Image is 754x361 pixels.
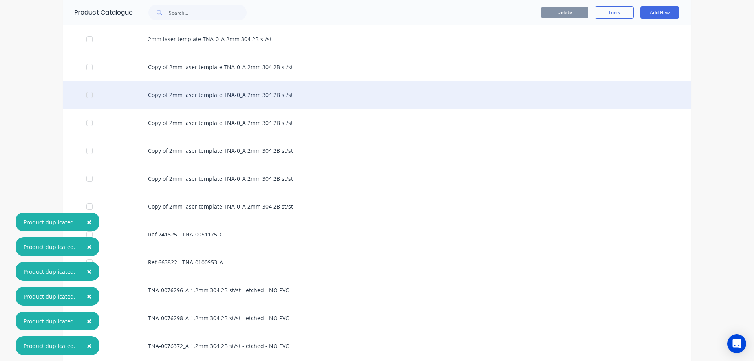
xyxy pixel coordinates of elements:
span: × [87,315,92,326]
div: Ref 663822 - TNA-0100953_A [63,248,691,276]
div: Product duplicated. [24,218,75,226]
input: Search... [169,5,247,20]
span: × [87,266,92,277]
span: × [87,216,92,227]
div: Open Intercom Messenger [727,334,746,353]
button: Close [79,312,99,330]
div: Product duplicated. [24,243,75,251]
button: Close [79,336,99,355]
button: Delete [541,7,588,18]
div: TNA-0076372_A 1.2mm 304 2B st/st - etched - NO PVC [63,332,691,360]
div: TNA-0076298_A 1.2mm 304 2B st/st - etched - NO PVC [63,304,691,332]
div: Product duplicated. [24,268,75,276]
div: Ref 241825 - TNA-0051175_C [63,220,691,248]
div: Copy of 2mm laser template TNA-0_A 2mm 304 2B st/st [63,137,691,165]
button: Close [79,287,99,306]
div: Copy of 2mm laser template TNA-0_A 2mm 304 2B st/st [63,81,691,109]
div: Copy of 2mm laser template TNA-0_A 2mm 304 2B st/st [63,109,691,137]
button: Close [79,262,99,281]
button: Add New [640,6,679,19]
button: Close [79,213,99,231]
div: Copy of 2mm laser template TNA-0_A 2mm 304 2B st/st [63,53,691,81]
div: Product duplicated. [24,342,75,350]
div: 2mm laser template TNA-0_A 2mm 304 2B st/st [63,25,691,53]
div: TNA-0076296_A 1.2mm 304 2B st/st - etched - NO PVC [63,276,691,304]
span: × [87,241,92,252]
span: × [87,291,92,302]
div: Product duplicated. [24,292,75,301]
div: Product duplicated. [24,317,75,325]
span: × [87,340,92,351]
div: Copy of 2mm laser template TNA-0_A 2mm 304 2B st/st [63,165,691,192]
button: Close [79,237,99,256]
div: Copy of 2mm laser template TNA-0_A 2mm 304 2B st/st [63,192,691,220]
button: Tools [595,6,634,19]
